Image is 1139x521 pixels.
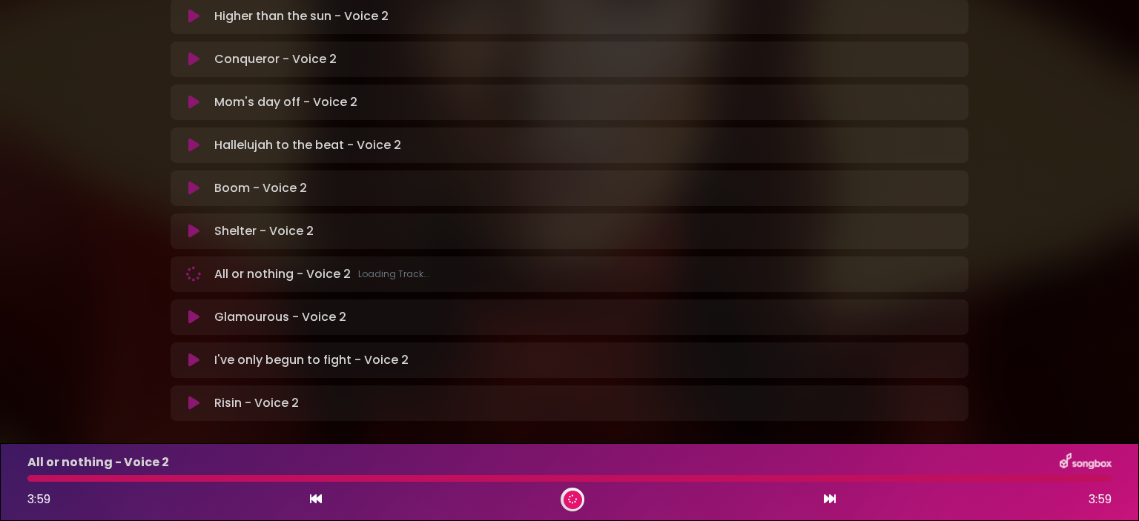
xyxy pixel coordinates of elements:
p: Hallelujah to the beat - Voice 2 [214,136,401,154]
p: Higher than the sun - Voice 2 [214,7,389,25]
p: Boom - Voice 2 [214,179,307,197]
p: All or nothing - Voice 2 [27,454,169,471]
p: All or nothing - Voice 2 [214,265,430,283]
p: Shelter - Voice 2 [214,222,314,240]
p: I've only begun to fight - Voice 2 [214,351,409,369]
p: Conqueror - Voice 2 [214,50,337,68]
p: Mom's day off - Voice 2 [214,93,357,111]
img: songbox-logo-white.png [1060,453,1112,472]
p: Risin - Voice 2 [214,394,299,412]
p: Glamourous - Voice 2 [214,308,346,326]
span: Loading Track... [358,268,430,281]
